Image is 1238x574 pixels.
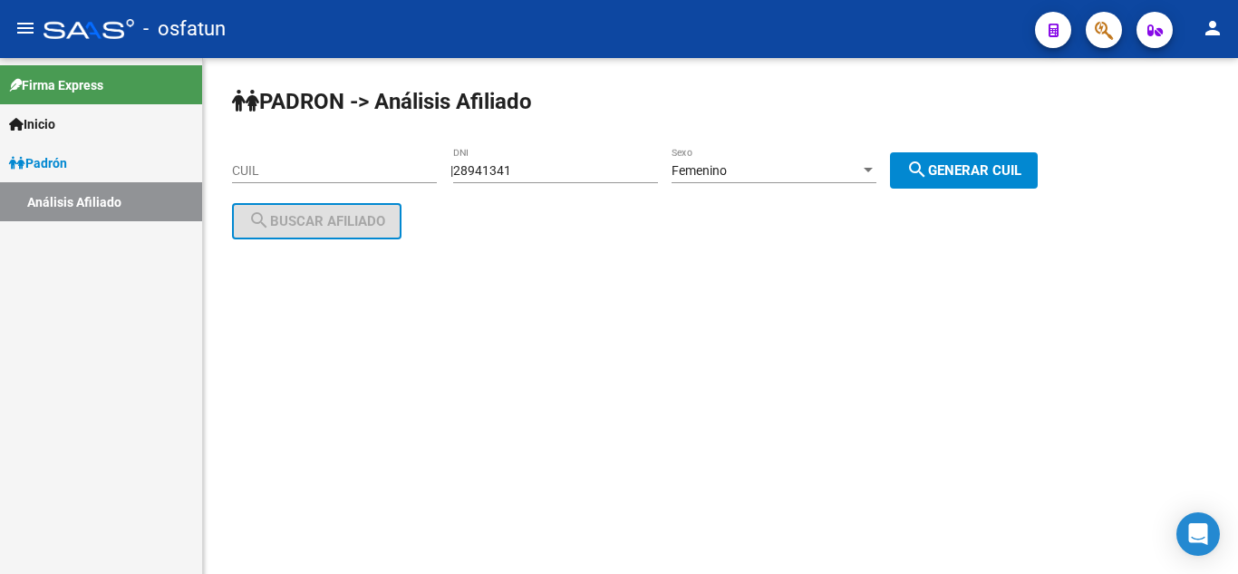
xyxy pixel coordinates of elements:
button: Buscar afiliado [232,203,401,239]
button: Generar CUIL [890,152,1038,189]
span: Buscar afiliado [248,213,385,229]
span: Padrón [9,153,67,173]
span: Firma Express [9,75,103,95]
span: Inicio [9,114,55,134]
div: Open Intercom Messenger [1176,512,1220,556]
span: - osfatun [143,9,226,49]
mat-icon: search [906,159,928,180]
span: Generar CUIL [906,162,1021,179]
mat-icon: menu [15,17,36,39]
span: Femenino [672,163,727,178]
mat-icon: search [248,209,270,231]
strong: PADRON -> Análisis Afiliado [232,89,532,114]
mat-icon: person [1202,17,1223,39]
div: | [450,163,1051,178]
